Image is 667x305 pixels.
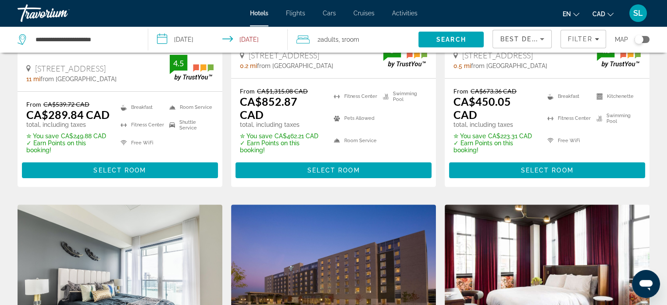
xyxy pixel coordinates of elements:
[383,42,427,68] img: TrustYou guest rating badge
[521,167,573,174] span: Select Room
[307,167,360,174] span: Select Room
[323,10,336,17] a: Cars
[26,75,40,83] span: 11 mi
[597,42,641,68] img: TrustYou guest rating badge
[148,26,288,53] button: Select check in and out date
[240,62,257,69] span: 0.2 mi
[560,30,606,48] button: Filters
[116,100,165,114] li: Breakfast
[418,32,484,47] button: Search
[170,55,214,81] img: TrustYou guest rating badge
[165,118,214,132] li: Shuttle Service
[26,133,110,140] p: CA$249.88 CAD
[628,36,649,43] button: Toggle map
[317,33,339,46] span: 2
[249,50,319,60] span: [STREET_ADDRESS]
[321,36,339,43] span: Adults
[26,133,59,140] span: ✮ You save
[471,87,517,95] del: CA$673.36 CAD
[453,121,536,128] p: total, including taxes
[449,165,645,174] a: Select Room
[471,62,547,69] span: from [GEOGRAPHIC_DATA]
[453,140,536,154] p: ✓ Earn Points on this booking!
[567,36,592,43] span: Filter
[250,10,268,17] a: Hotels
[22,165,218,174] a: Select Room
[165,100,214,114] li: Room Service
[592,87,641,105] li: Kitchenette
[26,140,110,154] p: ✓ Earn Points on this booking!
[235,165,432,174] a: Select Room
[453,133,536,140] p: CA$223.31 CAD
[633,9,643,18] span: SL
[563,11,571,18] span: en
[339,33,359,46] span: , 1
[627,4,649,22] button: User Menu
[436,36,466,43] span: Search
[235,162,432,178] button: Select Room
[563,7,579,20] button: Change language
[329,110,378,127] li: Pets Allowed
[592,7,613,20] button: Change currency
[26,108,110,121] ins: CA$289.84 CAD
[453,133,486,140] span: ✮ You save
[500,34,544,44] mat-select: Sort by
[453,62,471,69] span: 0.5 mi
[453,87,468,95] span: From
[116,136,165,149] li: Free WiFi
[453,95,511,121] ins: CA$450.05 CAD
[543,87,592,105] li: Breakfast
[43,100,89,108] del: CA$539.72 CAD
[40,75,117,83] span: from [GEOGRAPHIC_DATA]
[26,100,41,108] span: From
[500,36,546,43] span: Best Deals
[170,58,187,68] div: 4.5
[449,162,645,178] button: Select Room
[378,87,427,105] li: Swimming Pool
[344,36,359,43] span: Room
[35,33,135,46] input: Search hotel destination
[392,10,417,17] a: Activities
[592,11,605,18] span: CAD
[22,162,218,178] button: Select Room
[240,87,255,95] span: From
[240,95,297,121] ins: CA$852.87 CAD
[257,62,333,69] span: from [GEOGRAPHIC_DATA]
[543,132,592,149] li: Free WiFi
[329,132,378,149] li: Room Service
[286,10,305,17] a: Flights
[462,50,533,60] span: [STREET_ADDRESS]
[257,87,308,95] del: CA$1,315.08 CAD
[240,121,323,128] p: total, including taxes
[116,118,165,132] li: Fitness Center
[615,33,628,46] span: Map
[288,26,418,53] button: Travelers: 2 adults, 0 children
[240,140,323,154] p: ✓ Earn Points on this booking!
[240,133,272,140] span: ✮ You save
[353,10,375,17] a: Cruises
[240,133,323,140] p: CA$462.21 CAD
[329,87,378,105] li: Fitness Center
[632,270,660,298] iframe: Button to launch messaging window
[26,121,110,128] p: total, including taxes
[93,167,146,174] span: Select Room
[592,110,641,127] li: Swimming Pool
[18,2,105,25] a: Travorium
[543,110,592,127] li: Fitness Center
[35,64,106,73] span: [STREET_ADDRESS]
